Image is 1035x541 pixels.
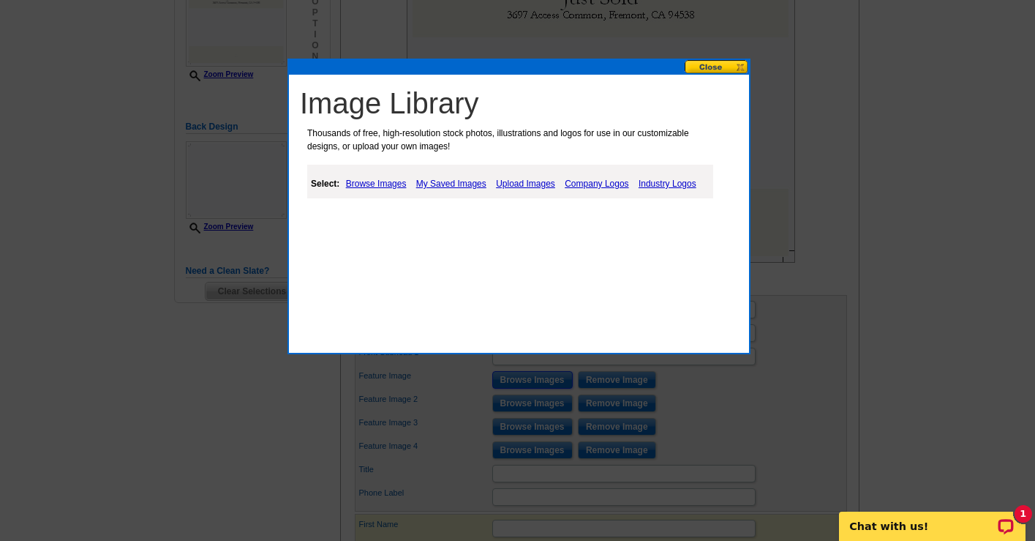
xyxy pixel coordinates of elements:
[311,179,339,189] strong: Select:
[413,175,490,193] a: My Saved Images
[342,175,410,193] a: Browse Images
[829,495,1035,541] iframe: LiveChat chat widget
[492,175,559,193] a: Upload Images
[300,127,718,153] p: Thousands of free, high-resolution stock photos, illustrations and logos for use in our customiza...
[561,175,632,193] a: Company Logos
[635,175,700,193] a: Industry Logos
[300,86,745,121] h1: Image Library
